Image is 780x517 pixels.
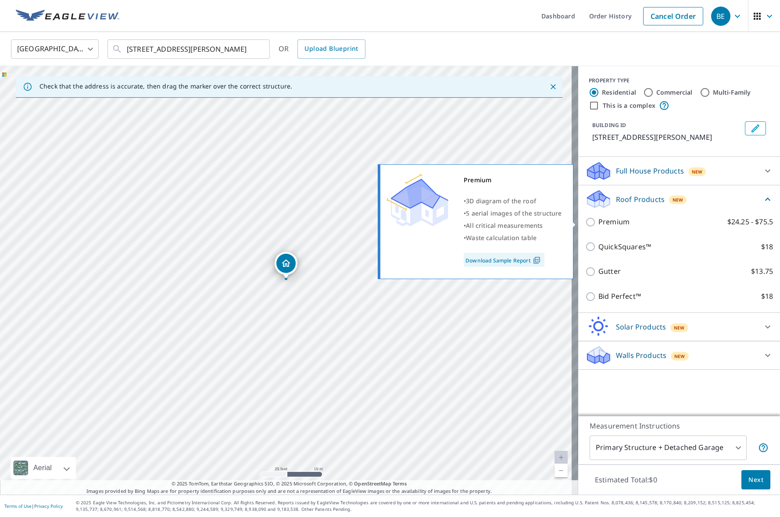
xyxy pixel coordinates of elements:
a: OpenStreetMap [354,480,391,487]
p: Premium [598,216,630,227]
span: New [673,196,683,203]
a: Current Level 20, Zoom Out [555,464,568,477]
div: OR [279,39,365,59]
label: Residential [602,88,636,97]
p: Solar Products [616,322,666,332]
span: New [692,168,703,175]
span: Next [748,475,763,485]
span: 3D diagram of the roof [466,197,536,205]
p: Gutter [598,266,621,277]
div: BE [711,7,730,26]
a: Upload Blueprint [297,39,365,59]
span: Upload Blueprint [304,43,358,54]
div: Premium [464,174,562,186]
span: 5 aerial images of the structure [466,209,562,217]
a: Terms of Use [4,503,32,509]
input: Search by address or latitude-longitude [127,37,252,61]
span: Your report will include the primary structure and a detached garage if one exists. [758,443,769,453]
span: Waste calculation table [466,234,537,242]
p: $18 [761,241,773,252]
p: Roof Products [616,194,665,205]
div: Solar ProductsNew [585,316,773,337]
p: Measurement Instructions [590,421,769,431]
div: Aerial [11,457,76,479]
a: Download Sample Report [464,253,544,267]
label: This is a complex [603,101,655,110]
span: All critical measurements [466,221,543,230]
p: Check that the address is accurate, then drag the marker over the correct structure. [39,82,292,90]
p: Estimated Total: $0 [588,470,664,489]
button: Edit building 1 [745,121,766,135]
p: [STREET_ADDRESS][PERSON_NAME] [592,132,741,142]
a: Terms [393,480,407,487]
button: Close [547,81,559,92]
div: • [464,232,562,244]
a: Cancel Order [643,7,703,25]
div: • [464,195,562,207]
p: Bid Perfect™ [598,291,641,302]
div: [GEOGRAPHIC_DATA] [11,37,99,61]
div: Full House ProductsNew [585,160,773,181]
p: $13.75 [751,266,773,277]
div: • [464,207,562,220]
p: $24.25 - $75.5 [727,216,773,227]
p: QuickSquares™ [598,241,651,252]
div: Roof ProductsNew [585,189,773,209]
p: Walls Products [616,350,666,361]
label: Commercial [656,88,693,97]
p: $18 [761,291,773,302]
div: Dropped pin, building 1, Residential property, 3066 E Us Highway 175 Kaufman, TX 75142 [275,252,297,279]
div: • [464,220,562,232]
a: Current Level 20, Zoom In Disabled [555,451,568,464]
div: Aerial [31,457,54,479]
p: BUILDING ID [592,121,626,129]
label: Multi-Family [713,88,751,97]
button: Next [741,470,770,490]
span: New [674,353,685,360]
p: | [4,503,63,509]
p: © 2025 Eagle View Technologies, Inc. and Pictometry International Corp. All Rights Reserved. Repo... [76,499,776,513]
img: Premium [387,174,448,227]
p: Full House Products [616,166,684,176]
img: EV Logo [16,10,119,23]
a: Privacy Policy [34,503,63,509]
img: Pdf Icon [531,256,543,264]
span: New [674,324,685,331]
div: PROPERTY TYPE [589,77,769,85]
div: Walls ProductsNew [585,345,773,366]
span: © 2025 TomTom, Earthstar Geographics SIO, © 2025 Microsoft Corporation, © [172,480,407,488]
div: Primary Structure + Detached Garage [590,436,747,460]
